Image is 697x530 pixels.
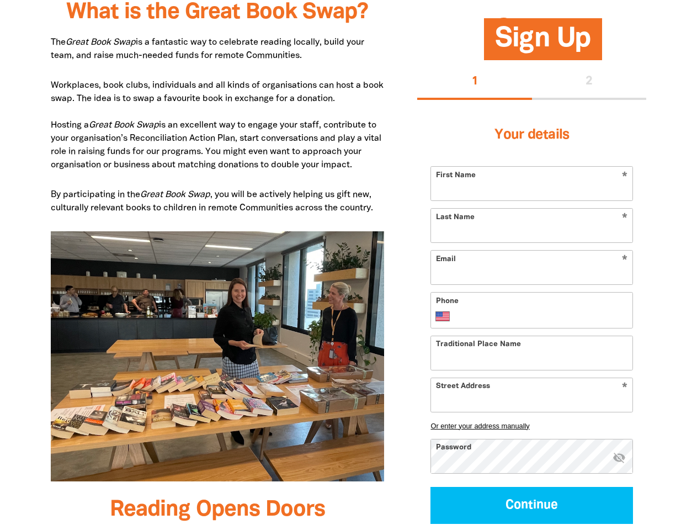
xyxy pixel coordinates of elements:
[613,451,626,464] i: Hide password
[51,188,385,215] p: By participating in the , you will be actively helping us gift new, culturally relevant books to ...
[140,191,210,199] em: Great Book Swap
[430,486,633,523] button: Continue
[89,121,159,129] em: Great Book Swap
[430,113,633,157] h3: Your details
[51,36,385,62] p: The is a fantastic way to celebrate reading locally, build your team, and raise much-needed funds...
[417,65,532,100] button: Stage 1
[430,421,633,430] button: Or enter your address manually
[66,39,136,46] em: Great Book Swap
[110,500,325,520] span: Reading Opens Doors
[51,79,385,172] p: Workplaces, book clubs, individuals and all kinds of organisations can host a book swap. The idea...
[66,2,368,23] span: What is the Great Book Swap?
[613,451,626,465] button: visibility_off
[495,26,591,60] span: Sign Up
